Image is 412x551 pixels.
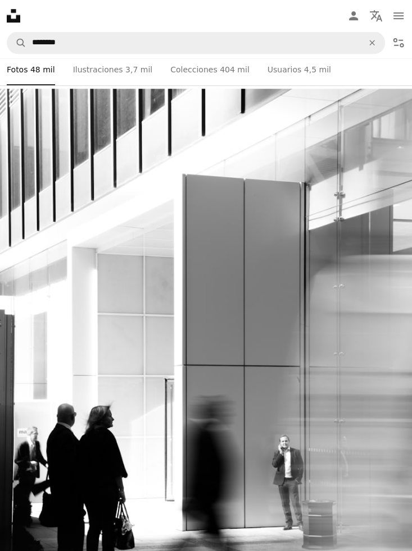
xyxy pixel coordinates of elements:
a: Ilustraciones 3,7 mil [73,54,153,85]
button: Buscar en Unsplash [7,32,26,53]
button: Borrar [360,32,384,53]
form: Encuentra imágenes en todo el sitio [7,31,385,54]
a: Iniciar sesión / Registrarse [342,4,365,27]
a: Colecciones 404 mil [170,54,250,85]
button: Filtros [387,31,410,54]
span: 3,7 mil [125,63,152,76]
button: Idioma [365,4,387,27]
a: Inicio — Unsplash [7,9,20,22]
span: 4,5 mil [304,63,331,76]
button: Menú [387,4,410,27]
a: Usuarios 4,5 mil [268,54,331,85]
span: 404 mil [220,63,250,76]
